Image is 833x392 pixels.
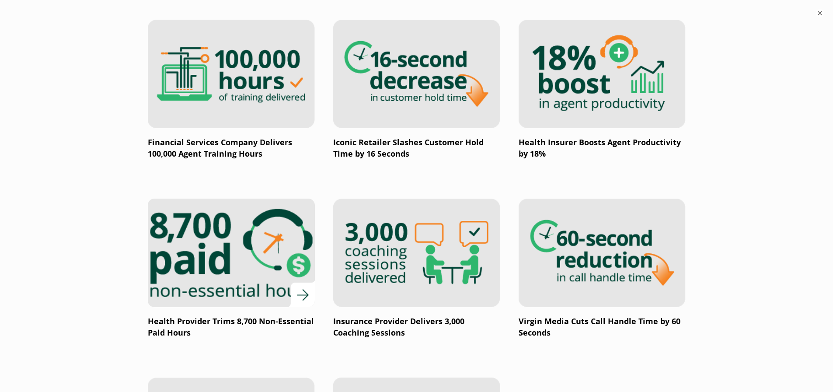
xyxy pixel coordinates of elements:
[333,137,500,160] p: Iconic Retailer Slashes Customer Hold Time by 16 Seconds
[816,9,824,17] button: ×
[519,199,686,339] a: Virgin Media Cuts Call Handle Time by 60 Seconds
[333,20,500,160] a: Iconic Retailer Slashes Customer Hold Time by 16 Seconds
[333,316,500,339] p: Insurance Provider Delivers 3,000 Coaching Sessions
[519,316,686,339] p: Virgin Media Cuts Call Handle Time by 60 Seconds
[148,137,315,160] p: Financial Services Company Delivers 100,000 Agent Training Hours
[148,316,315,339] p: Health Provider Trims 8,700 Non-Essential Paid Hours
[148,199,315,339] a: Health Provider Trims 8,700 Non-Essential Paid Hours
[333,199,500,339] a: Insurance Provider Delivers 3,000 Coaching Sessions
[519,20,686,160] a: Health Insurer Boosts Agent Productivity by 18%
[519,137,686,160] p: Health Insurer Boosts Agent Productivity by 18%
[148,20,315,160] a: Financial Services Company Delivers 100,000 Agent Training Hours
